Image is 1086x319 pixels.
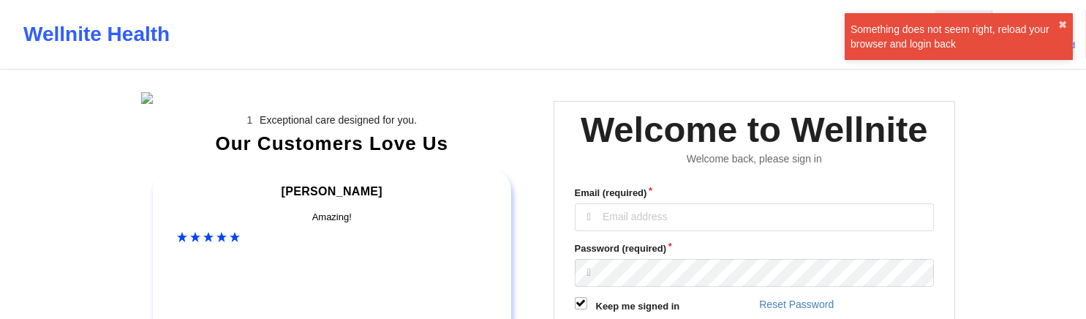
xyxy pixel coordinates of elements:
div: Our Customers Love Us [141,136,523,151]
div: Welcome to Wellnite [581,107,928,153]
img: wellnite-auth-hero_200.c722682e.png [141,92,523,104]
a: Reset Password [759,299,834,310]
div: Amazing! [177,210,487,225]
label: Keep me signed in [596,299,680,314]
div: Welcome back, please sign in [565,153,945,165]
span: [PERSON_NAME] [282,185,382,198]
label: Password (required) [575,241,935,256]
div: Something does not seem right, reload your browser and login back [851,22,1058,51]
input: Email address [575,203,935,231]
li: Exceptional care designed for you. [154,114,523,126]
button: close [1058,19,1067,31]
label: Email (required) [575,186,935,200]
